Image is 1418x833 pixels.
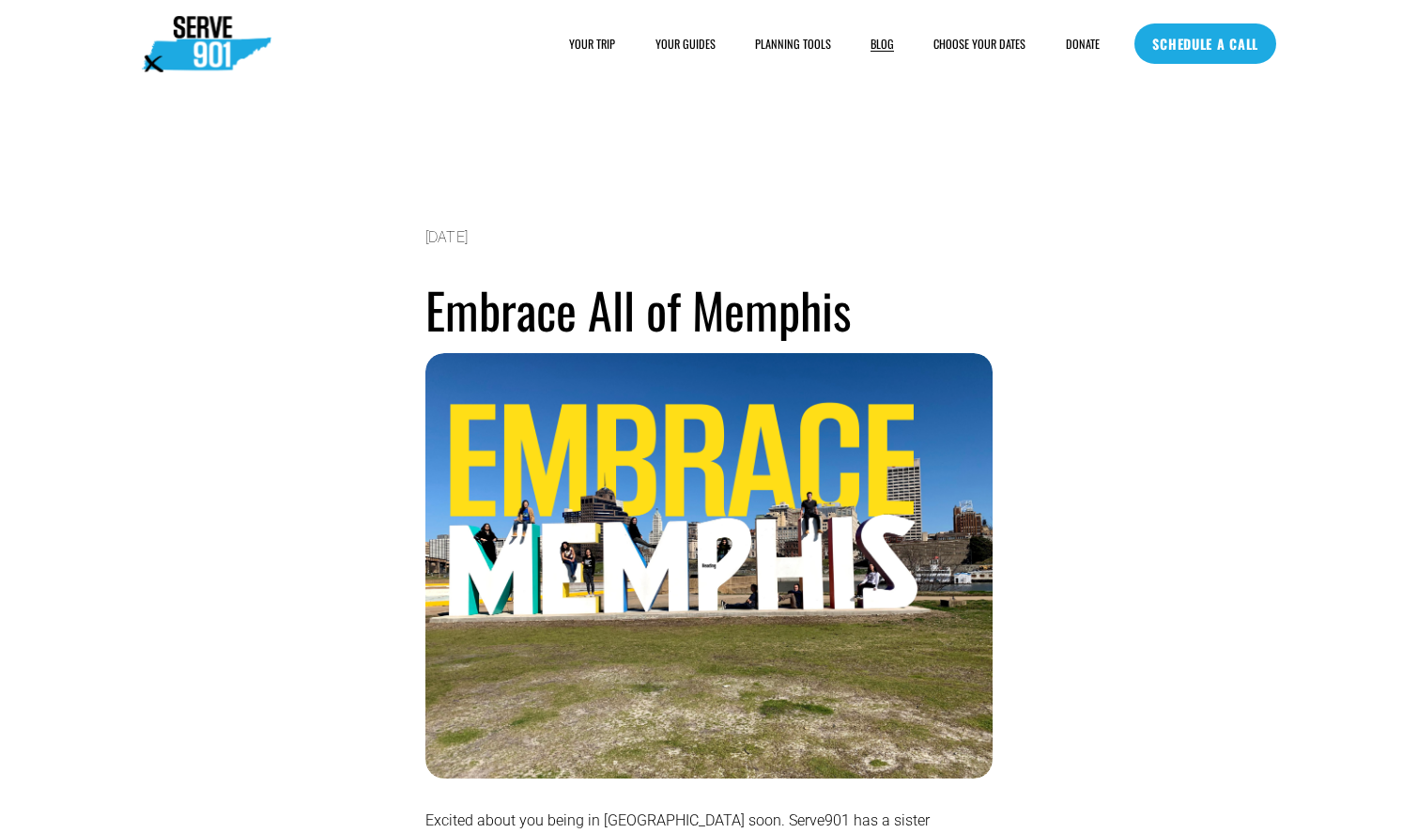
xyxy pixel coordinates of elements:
[425,228,468,246] span: [DATE]
[933,35,1025,54] a: CHOOSE YOUR DATES
[755,35,831,54] a: folder dropdown
[655,35,716,54] a: YOUR GUIDES
[1134,23,1276,65] a: SCHEDULE A CALL
[755,36,831,52] span: PLANNING TOOLS
[569,36,615,52] span: YOUR TRIP
[142,16,271,72] img: Serve901
[569,35,615,54] a: folder dropdown
[1066,35,1100,54] a: DONATE
[871,35,894,54] a: BLOG
[425,275,993,344] h1: Embrace All of Memphis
